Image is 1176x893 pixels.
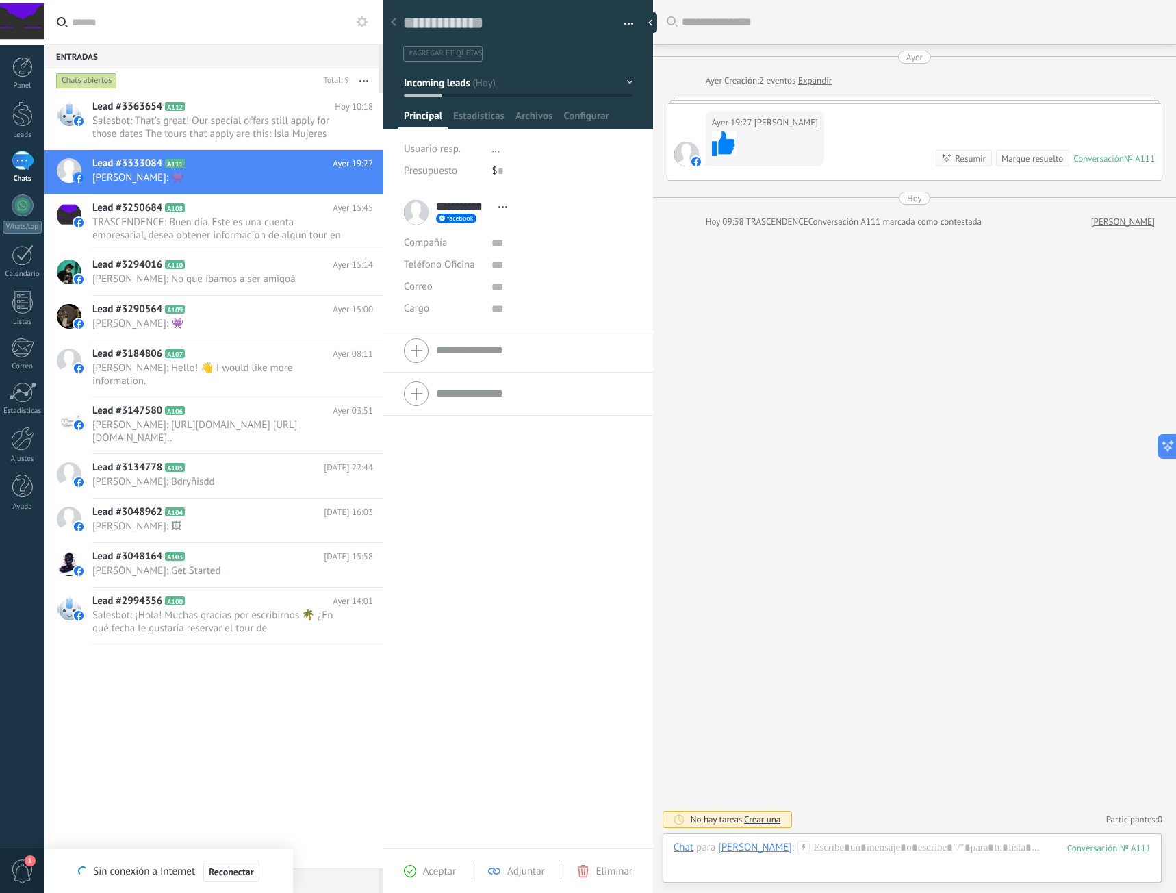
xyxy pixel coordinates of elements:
[92,505,162,519] span: Lead #3048962
[3,131,42,140] div: Leads
[25,855,36,866] span: 1
[706,215,746,229] div: Hoy 09:38
[92,273,347,286] span: [PERSON_NAME]: No que íbamos a ser amigoá
[92,362,347,388] span: [PERSON_NAME]: Hello! 👋 I would like more information.
[907,192,922,205] div: Hoy
[165,305,185,314] span: A109
[404,254,475,276] button: Teléfono Oficina
[74,116,84,126] img: facebook-sm.svg
[1001,152,1063,165] div: Marque resuelto
[44,194,383,251] a: Lead #3250684 A108 Ayer 15:45 TRASCENDENCE: Buen día. Este es una cuenta empresarial, desea obten...
[404,142,461,155] span: Usuario resp.
[335,100,373,114] span: Hoy 10:18
[92,100,162,114] span: Lead #3363654
[56,73,117,89] div: Chats abiertos
[92,418,347,444] span: [PERSON_NAME]: [URL][DOMAIN_NAME] [URL][DOMAIN_NAME]..
[92,347,162,361] span: Lead #3184806
[712,116,754,129] div: Ayer 19:27
[3,270,42,279] div: Calendario
[92,201,162,215] span: Lead #3250684
[409,49,482,58] span: #agregar etiquetas
[404,258,475,271] span: Teléfono Oficina
[404,110,442,129] span: Principal
[92,594,162,608] span: Lead #2994356
[165,552,185,561] span: A103
[744,814,780,825] span: Crear una
[404,232,481,254] div: Compañía
[74,218,84,227] img: facebook-sm.svg
[92,475,347,488] span: [PERSON_NAME]: Bdryñisdd
[491,160,632,182] div: $
[955,152,986,165] div: Resumir
[3,175,42,184] div: Chats
[44,251,383,295] a: Lead #3294016 A110 Ayer 15:14 [PERSON_NAME]: No que íbamos a ser amigoá
[92,157,162,171] span: Lead #3333084
[404,160,481,182] div: Presupuesto
[3,503,42,512] div: Ayuda
[165,159,185,168] span: A111
[74,173,84,183] img: facebook-sm.svg
[92,258,162,272] span: Lead #3294016
[643,12,657,33] div: Ocultar
[203,861,259,883] button: Reconectar
[333,157,373,171] span: Ayer 19:27
[44,543,383,587] a: Lead #3048164 A103 [DATE] 15:58 [PERSON_NAME]: Get Started
[746,216,808,227] span: TRASCENDENCE
[92,564,347,577] span: [PERSON_NAME]: Get Started
[74,522,84,531] img: facebook-sm.svg
[44,499,383,542] a: Lead #3048962 A104 [DATE] 16:03 [PERSON_NAME]: 🖼
[92,317,347,330] span: [PERSON_NAME]: 👾
[1067,842,1151,854] div: 111
[324,461,373,475] span: [DATE] 22:44
[333,594,373,608] span: Ayer 14:01
[1073,153,1124,164] div: Conversación
[92,461,162,475] span: Lead #3134778
[165,349,185,358] span: A107
[404,280,433,293] span: Correo
[759,74,795,88] span: 2 eventos
[333,303,373,316] span: Ayer 15:00
[44,454,383,498] a: Lead #3134778 A105 [DATE] 22:44 [PERSON_NAME]: Bdryñisdd
[404,276,433,298] button: Correo
[808,215,982,229] div: Conversación A111 marcada como contestada
[165,463,185,472] span: A105
[92,114,347,140] span: Salesbot: That's great! Our special offers still apply for those dates The tours that apply are t...
[74,477,84,487] img: facebook-sm.svg
[165,406,185,415] span: A106
[3,455,42,464] div: Ajustes
[507,865,545,878] span: Adjuntar
[74,566,84,576] img: facebook-sm.svg
[165,596,185,605] span: A100
[798,74,832,88] a: Expandir
[706,74,724,88] div: Ayer
[44,588,383,644] a: Lead #2994356 A100 Ayer 14:01 Salesbot: ¡Hola! Muchas gracias por escribirnos 🌴 ¿En qué fecha le ...
[44,296,383,340] a: Lead #3290564 A109 Ayer 15:00 [PERSON_NAME]: 👾
[318,74,349,88] div: Total: 9
[706,74,832,88] div: Creación:
[1106,814,1162,825] a: Participantes:0
[44,340,383,397] a: Lead #3184806 A107 Ayer 08:11 [PERSON_NAME]: Hello! 👋 I would like more information.
[92,216,347,242] span: TRASCENDENCE: Buen día. Este es una cuenta empresarial, desea obtener informacion de algun tour e...
[165,102,185,111] span: A112
[447,215,473,222] span: facebook
[92,171,347,184] span: [PERSON_NAME]: 👾
[74,275,84,284] img: facebook-sm.svg
[92,609,347,635] span: Salesbot: ¡Hola! Muchas gracias por escribirnos 🌴 ¿En qué fecha le gustaría reservar el tour de [...
[92,550,162,564] span: Lead #3048164
[78,860,259,883] div: Sin conexión a Internet
[453,110,504,129] span: Estadísticas
[515,110,552,129] span: Archivos
[3,362,42,371] div: Correo
[333,201,373,215] span: Ayer 15:45
[44,44,379,68] div: Entradas
[563,110,609,129] span: Configurar
[691,814,781,825] div: No hay tareas.
[44,93,383,149] a: Lead #3363654 A112 Hoy 10:18 Salesbot: That's great! Our special offers still apply for those dat...
[209,867,254,877] span: Reconectar
[404,164,457,177] span: Presupuesto
[44,150,383,194] a: Lead #3333084 A111 Ayer 19:27 [PERSON_NAME]: 👾
[1091,215,1155,229] a: [PERSON_NAME]
[3,81,42,90] div: Panel
[165,507,185,516] span: A104
[324,550,373,564] span: [DATE] 15:58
